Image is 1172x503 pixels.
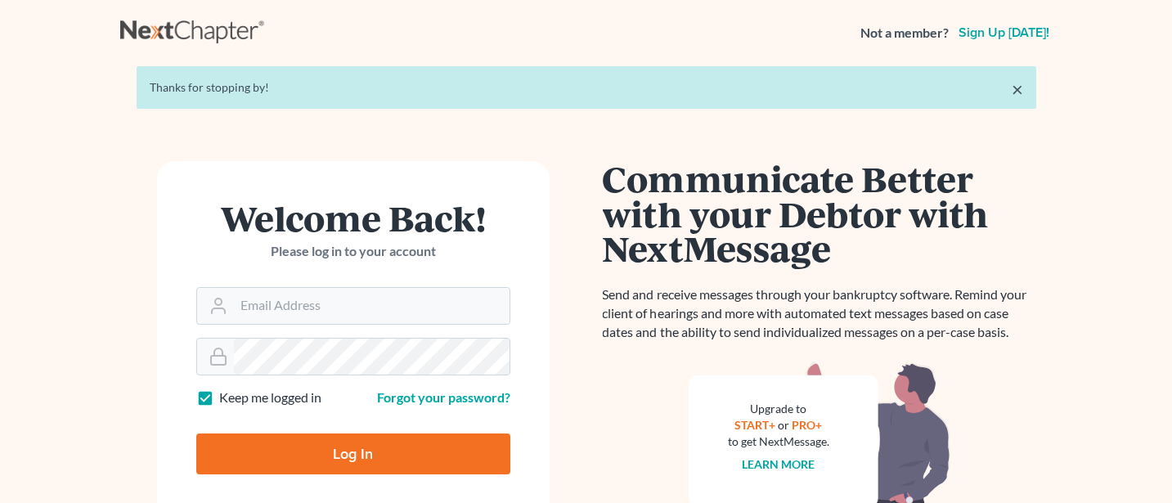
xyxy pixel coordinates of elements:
[196,242,510,261] p: Please log in to your account
[792,418,822,432] a: PRO+
[219,388,321,407] label: Keep me logged in
[603,285,1036,342] p: Send and receive messages through your bankruptcy software. Remind your client of hearings and mo...
[728,433,829,450] div: to get NextMessage.
[734,418,775,432] a: START+
[377,389,510,405] a: Forgot your password?
[728,401,829,417] div: Upgrade to
[150,79,1023,96] div: Thanks for stopping by!
[196,433,510,474] input: Log In
[603,161,1036,266] h1: Communicate Better with your Debtor with NextMessage
[234,288,510,324] input: Email Address
[778,418,789,432] span: or
[860,24,949,43] strong: Not a member?
[742,457,815,471] a: Learn more
[1012,79,1023,99] a: ×
[955,26,1053,39] a: Sign up [DATE]!
[196,200,510,236] h1: Welcome Back!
